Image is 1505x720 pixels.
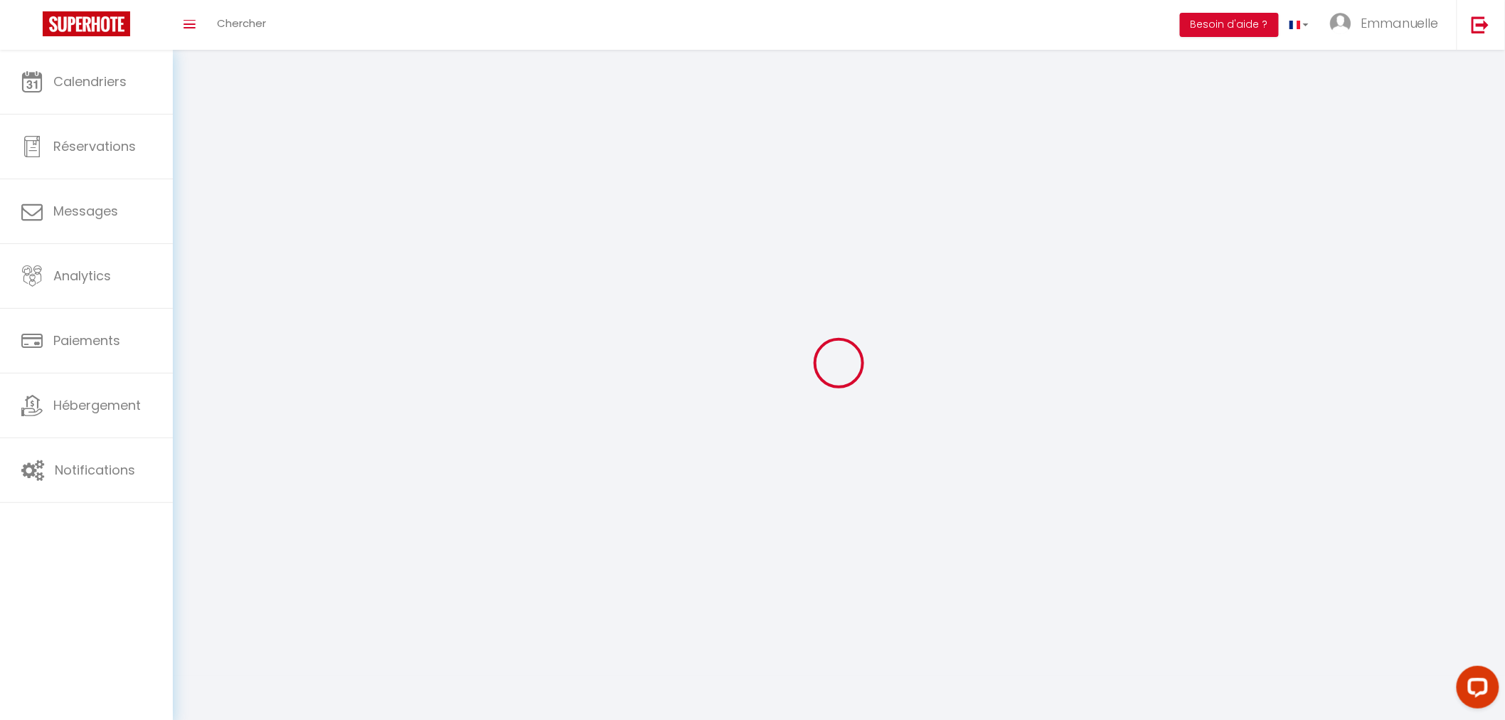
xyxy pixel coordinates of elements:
[1330,13,1351,34] img: ...
[217,16,266,31] span: Chercher
[53,202,118,220] span: Messages
[43,11,130,36] img: Super Booking
[55,461,135,479] span: Notifications
[53,396,141,414] span: Hébergement
[53,332,120,349] span: Paiements
[53,73,127,90] span: Calendriers
[1361,14,1439,32] span: Emmanuelle
[53,137,136,155] span: Réservations
[53,267,111,285] span: Analytics
[1445,660,1505,720] iframe: LiveChat chat widget
[1180,13,1279,37] button: Besoin d'aide ?
[1472,16,1489,33] img: logout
